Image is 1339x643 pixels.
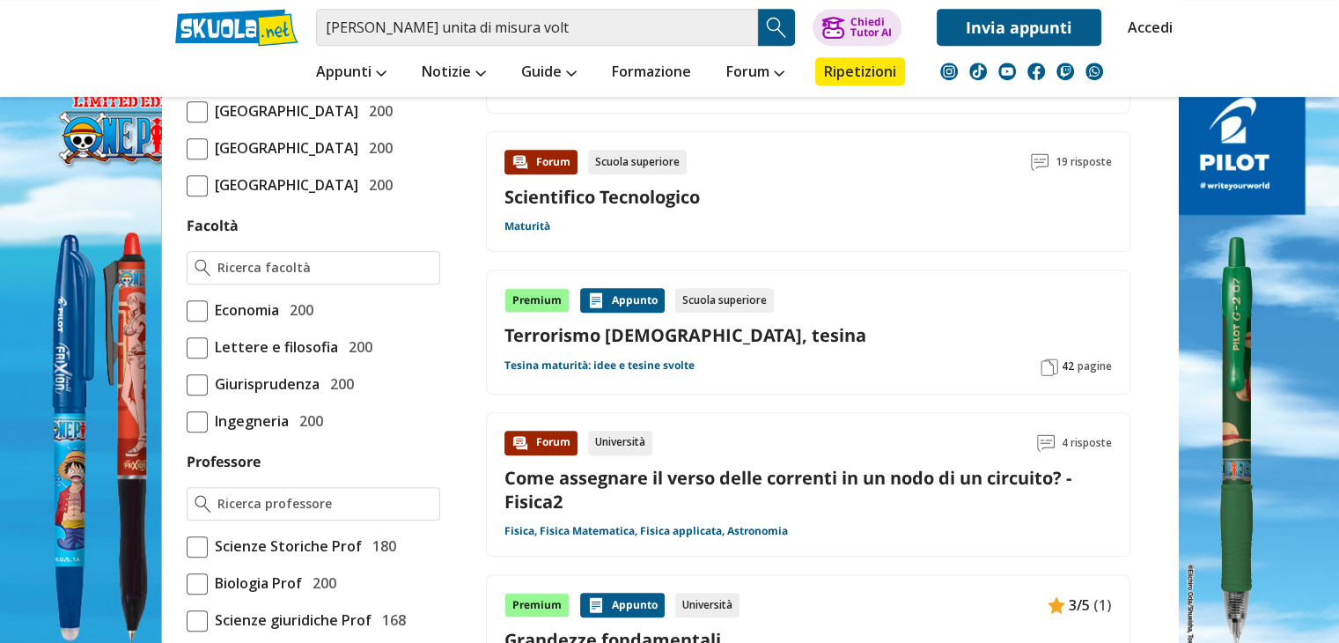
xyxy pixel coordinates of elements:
[1069,594,1090,617] span: 3/5
[588,150,687,174] div: Scuola superiore
[316,9,758,46] input: Cerca appunti, riassunti o versioni
[504,358,695,373] a: Tesina maturità: idee e tesine svolte
[1056,63,1074,80] img: twitch
[417,57,490,89] a: Notizie
[208,572,302,595] span: Biologia Prof
[362,174,393,196] span: 200
[504,150,578,174] div: Forum
[504,593,570,617] div: Premium
[208,535,362,558] span: Scienze Storiche Prof
[588,431,652,455] div: Università
[511,153,529,171] img: Forum contenuto
[998,63,1016,80] img: youtube
[1031,153,1048,171] img: Commenti lettura
[208,336,338,358] span: Lettere e filosofia
[1078,359,1112,373] span: pagine
[195,495,211,513] img: Ricerca professore
[187,216,239,235] label: Facoltà
[580,593,665,617] div: Appunto
[504,185,700,209] a: Scientifico Tecnologico
[580,288,665,313] div: Appunto
[517,57,581,89] a: Guide
[292,410,323,432] span: 200
[208,137,358,159] span: [GEOGRAPHIC_DATA]
[607,57,695,89] a: Formazione
[1048,596,1065,614] img: Appunti contenuto
[208,410,289,432] span: Ingegneria
[365,535,396,558] span: 180
[763,14,790,41] img: Cerca appunti, riassunti o versioni
[217,495,431,513] input: Ricerca professore
[940,63,958,80] img: instagram
[937,9,1101,46] a: Invia appunti
[305,572,336,595] span: 200
[1027,63,1045,80] img: facebook
[208,100,358,122] span: [GEOGRAPHIC_DATA]
[675,593,739,617] div: Università
[283,299,313,321] span: 200
[217,259,431,277] input: Ricerca facoltà
[1041,358,1058,376] img: Pagine
[195,259,211,277] img: Ricerca facoltà
[312,57,391,89] a: Appunti
[362,100,393,122] span: 200
[675,288,774,313] div: Scuola superiore
[362,137,393,159] span: 200
[208,174,358,196] span: [GEOGRAPHIC_DATA]
[504,524,788,538] a: Fisica, Fisica Matematica, Fisica applicata, Astronomia
[850,17,891,38] div: Chiedi Tutor AI
[1062,431,1112,455] span: 4 risposte
[1085,63,1103,80] img: WhatsApp
[504,219,550,233] a: Maturità
[504,466,1071,514] a: Come assegnare il verso delle correnti in un nodo di un circuito? - Fisica2
[1128,9,1165,46] a: Accedi
[722,57,789,89] a: Forum
[1037,434,1055,452] img: Commenti lettura
[504,323,1112,347] a: Terrorismo [DEMOGRAPHIC_DATA], tesina
[813,9,901,46] button: ChiediTutor AI
[511,434,529,452] img: Forum contenuto
[208,373,320,395] span: Giurisprudenza
[758,9,795,46] button: Search Button
[208,299,279,321] span: Economia
[1062,359,1074,373] span: 42
[969,63,987,80] img: tiktok
[342,336,372,358] span: 200
[187,452,261,471] label: Professore
[587,292,605,309] img: Appunti contenuto
[1093,594,1112,617] span: (1)
[587,596,605,614] img: Appunti contenuto
[815,57,905,85] a: Ripetizioni
[375,609,406,632] span: 168
[208,609,372,632] span: Scienze giuridiche Prof
[504,431,578,455] div: Forum
[504,288,570,313] div: Premium
[323,373,354,395] span: 200
[1056,150,1112,174] span: 19 risposte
